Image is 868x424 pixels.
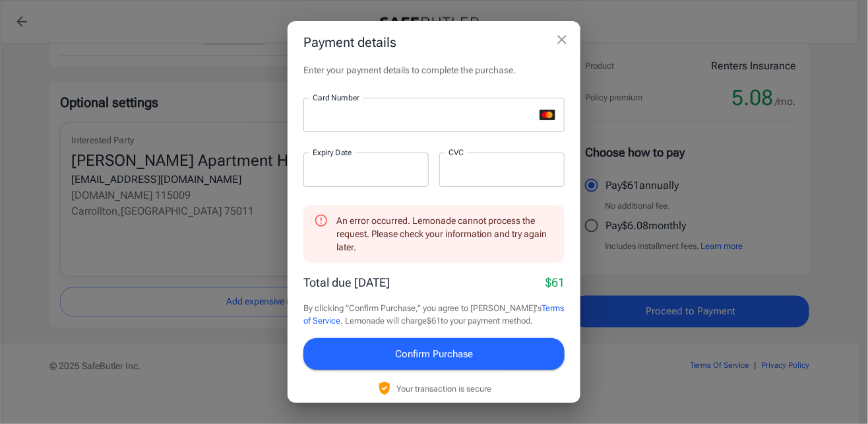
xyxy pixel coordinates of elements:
button: close [549,26,575,53]
iframe: Secure expiration date input frame [313,163,419,176]
svg: mastercard [540,110,555,120]
label: Card Number [313,92,359,103]
label: Expiry Date [313,147,352,158]
iframe: Secure CVC input frame [449,163,555,176]
p: Enter your payment details to complete the purchase. [303,63,565,77]
p: Your transaction is secure [396,382,491,395]
button: Confirm Purchase [303,338,565,370]
p: By clicking "Confirm Purchase," you agree to [PERSON_NAME]'s . Lemonade will charge $61 to your p... [303,302,565,328]
p: Total due [DATE] [303,273,390,291]
span: Confirm Purchase [395,345,473,363]
label: CVC [449,147,464,158]
h2: Payment details [288,21,580,63]
div: An error occurred. Lemonade cannot process the request. Please check your information and try aga... [336,209,554,259]
iframe: Secure card number input frame [313,109,534,122]
p: $61 [545,273,565,291]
